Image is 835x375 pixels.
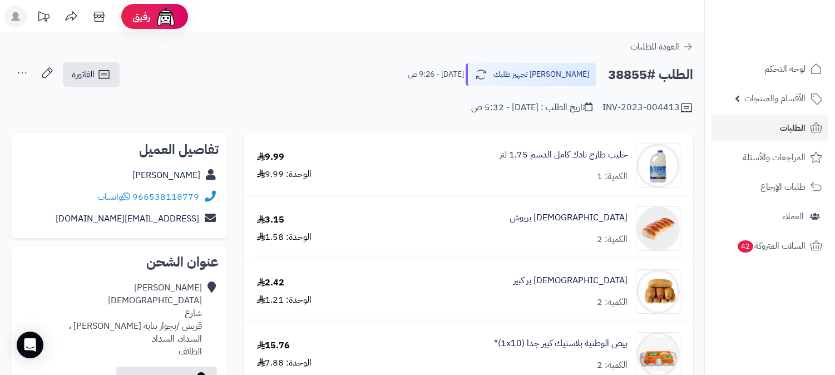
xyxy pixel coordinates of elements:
h2: عنوان الشحن [20,255,219,269]
a: الطلبات [712,115,828,141]
a: العودة للطلبات [630,40,693,53]
div: 15.76 [257,339,290,352]
span: السلات المتروكة [737,238,806,254]
img: 23067cc17dc0eb47f0014896f802433ef648-90x90.jpg [636,144,680,188]
button: [PERSON_NAME] تجهيز طلبك [466,63,596,86]
div: الكمية: 1 [597,170,628,183]
div: الكمية: 2 [597,296,628,309]
span: لوحة التحكم [764,61,806,77]
div: INV-2023-004413 [602,101,693,115]
span: المراجعات والأسئلة [743,150,806,165]
div: الوحدة: 1.58 [257,231,312,244]
span: طلبات الإرجاع [760,179,806,195]
div: الوحدة: 7.88 [257,357,312,369]
span: رفيق [132,10,150,23]
span: 42 [738,240,753,253]
a: [DEMOGRAPHIC_DATA] بر كبير [513,274,628,287]
a: لوحة التحكم [712,56,828,82]
a: تحديثات المنصة [29,6,57,31]
div: Open Intercom Messenger [17,332,43,358]
a: حليب طازج نادك كامل الدسم 1.75 لتر [500,149,628,161]
div: الكمية: 2 [597,233,628,246]
div: الوحدة: 1.21 [257,294,312,307]
h2: تفاصيل العميل [20,143,219,156]
a: طلبات الإرجاع [712,174,828,200]
div: الكمية: 2 [597,359,628,372]
small: [DATE] - 9:26 ص [408,69,464,80]
a: [PERSON_NAME] [132,169,200,182]
div: الوحدة: 9.99 [257,168,312,181]
a: 966538118779 [132,190,199,204]
div: 9.99 [257,151,284,164]
span: العودة للطلبات [630,40,679,53]
span: الأقسام والمنتجات [744,91,806,106]
span: الفاتورة [72,68,95,81]
div: تاريخ الطلب : [DATE] - 5:32 ص [471,101,592,114]
div: 3.15 [257,214,284,226]
span: العملاء [782,209,804,224]
a: العملاء [712,203,828,230]
h2: الطلب #38855 [608,63,693,86]
a: بيض الوطنية بلاستيك كبير جدا (1x10)* [494,337,628,350]
div: [PERSON_NAME] [DEMOGRAPHIC_DATA] شارع قريش /بجوار بناية [PERSON_NAME] ، السداد، السداد الطائف [69,282,202,358]
a: المراجعات والأسئلة [712,144,828,171]
a: واتساب [97,190,130,204]
a: [DEMOGRAPHIC_DATA] بريوش [510,211,628,224]
a: الفاتورة [63,62,120,87]
img: 1664440217-296789_1-20201101-011331-90x90.png [636,206,680,251]
div: 2.42 [257,277,284,289]
span: الطلبات [780,120,806,136]
a: [EMAIL_ADDRESS][DOMAIN_NAME] [56,212,199,225]
img: ai-face.png [155,6,177,28]
img: 537209d0a4c1bdc753bb1a0516df8f1c413-90x90.jpg [636,269,680,314]
a: السلات المتروكة42 [712,233,828,259]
